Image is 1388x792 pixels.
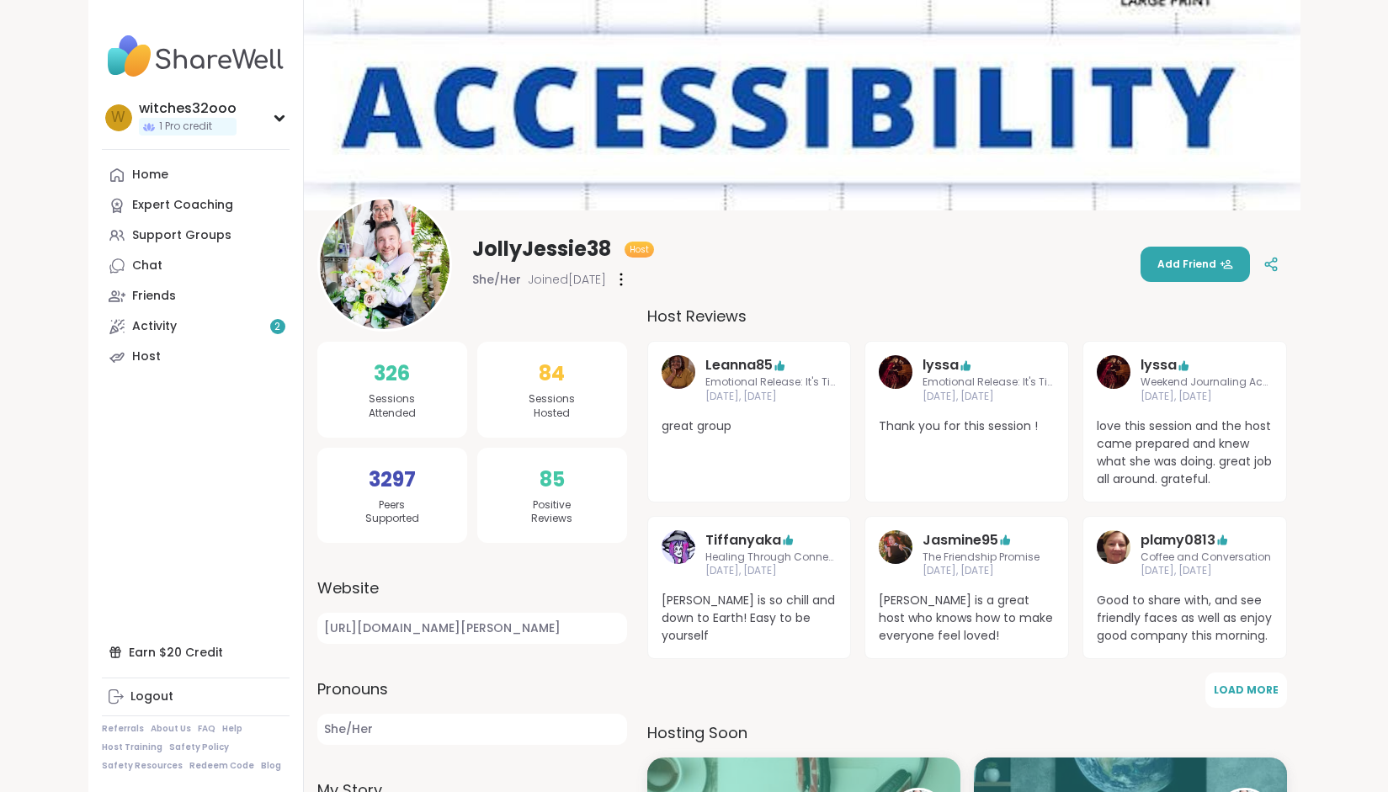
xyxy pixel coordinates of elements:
[317,678,627,700] label: Pronouns
[879,417,1055,435] span: Thank you for this session !
[923,530,998,550] a: Jasmine95
[1141,355,1177,375] a: lyssa
[705,564,838,578] span: [DATE], [DATE]
[1097,592,1273,645] span: Good to share with, and see friendly faces as well as enjoy good company this morning.
[102,190,290,221] a: Expert Coaching
[102,160,290,190] a: Home
[317,613,627,644] a: [URL][DOMAIN_NAME][PERSON_NAME]
[662,592,838,645] span: [PERSON_NAME] is so chill and down to Earth! Easy to be yourself
[662,530,695,564] img: Tiffanyaka
[923,550,1040,565] span: The Friendship Promise
[923,390,1055,404] span: [DATE], [DATE]
[317,714,627,745] span: She/Her
[132,288,176,305] div: Friends
[102,221,290,251] a: Support Groups
[102,742,162,753] a: Host Training
[102,723,144,735] a: Referrals
[132,197,233,214] div: Expert Coaching
[132,348,161,365] div: Host
[879,592,1055,645] span: [PERSON_NAME] is a great host who knows how to make everyone feel loved!
[528,271,606,288] span: Joined [DATE]
[274,320,280,334] span: 2
[879,355,912,404] a: lyssa
[539,359,565,389] span: 84
[102,682,290,712] a: Logout
[705,550,838,565] span: Healing Through Connection
[1097,417,1273,488] span: love this session and the host came prepared and knew what she was doing. great job all around. g...
[102,342,290,372] a: Host
[369,465,416,495] span: 3297
[705,375,838,390] span: Emotional Release: It's Time
[132,167,168,183] div: Home
[102,637,290,667] div: Earn $20 Credit
[1214,683,1279,697] span: Load More
[1141,530,1215,550] a: plamy0813
[879,530,912,564] img: Jasmine95
[1141,390,1273,404] span: [DATE], [DATE]
[102,251,290,281] a: Chat
[102,281,290,311] a: Friends
[374,359,410,389] span: 326
[365,498,419,527] span: Peers Supported
[222,723,242,735] a: Help
[139,99,237,118] div: witches32ooo
[472,271,521,288] span: She/Her
[472,236,611,263] span: JollyJessie38
[320,199,449,329] img: JollyJessie38
[189,760,254,772] a: Redeem Code
[130,688,173,705] div: Logout
[1157,257,1233,272] span: Add Friend
[540,465,565,495] span: 85
[662,417,838,435] span: great group
[705,355,773,375] a: Leanna85
[151,723,191,735] a: About Us
[662,530,695,579] a: Tiffanyaka
[132,258,162,274] div: Chat
[132,318,177,335] div: Activity
[923,375,1055,390] span: Emotional Release: It's Time
[169,742,229,753] a: Safety Policy
[1097,355,1130,389] img: lyssa
[529,392,575,421] span: Sessions Hosted
[1141,247,1250,282] button: Add Friend
[1141,375,1273,390] span: Weekend Journaling Accountability
[102,760,183,772] a: Safety Resources
[1141,550,1271,565] span: Coffee and Conversation
[1097,530,1130,564] img: plamy0813
[662,355,695,389] img: Leanna85
[647,721,1287,744] h3: Hosting Soon
[159,120,212,134] span: 1 Pro credit
[317,577,627,599] label: Website
[705,390,838,404] span: [DATE], [DATE]
[1097,530,1130,579] a: plamy0813
[111,107,125,129] span: w
[1097,355,1130,404] a: lyssa
[132,227,231,244] div: Support Groups
[369,392,416,421] span: Sessions Attended
[102,27,290,86] img: ShareWell Nav Logo
[1205,672,1287,708] button: Load More
[923,564,1040,578] span: [DATE], [DATE]
[102,311,290,342] a: Activity2
[879,530,912,579] a: Jasmine95
[198,723,215,735] a: FAQ
[261,760,281,772] a: Blog
[1141,564,1271,578] span: [DATE], [DATE]
[531,498,572,527] span: Positive Reviews
[705,530,781,550] a: Tiffanyaka
[923,355,959,375] a: lyssa
[630,243,649,256] span: Host
[662,355,695,404] a: Leanna85
[879,355,912,389] img: lyssa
